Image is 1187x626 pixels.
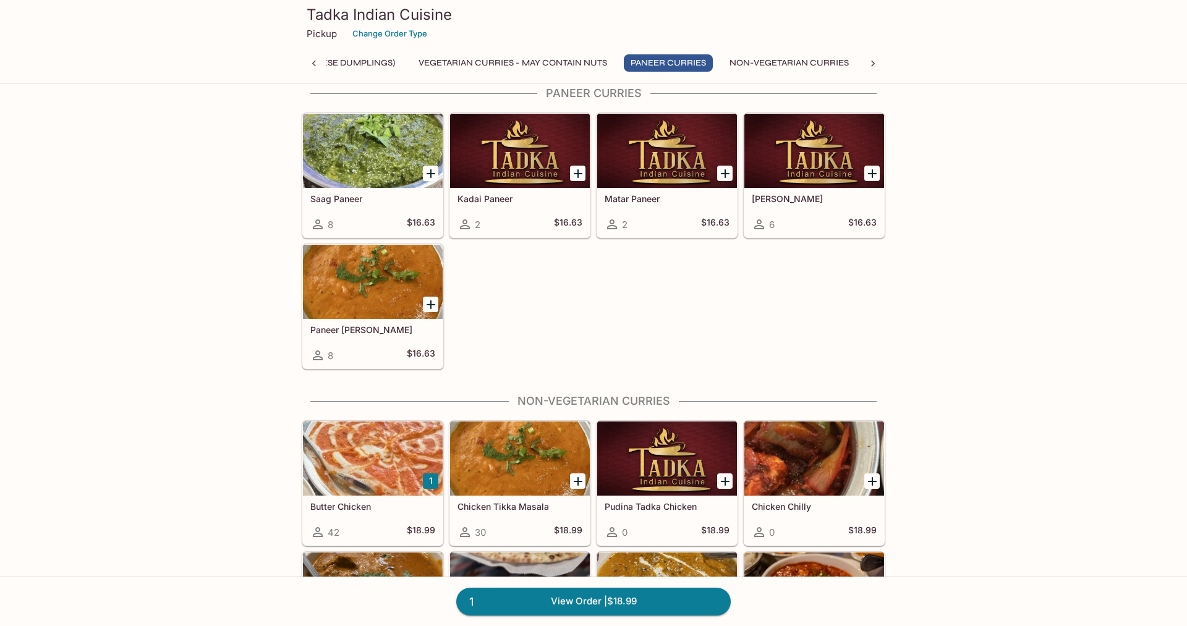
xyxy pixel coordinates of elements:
[848,525,877,539] h5: $18.99
[701,217,730,232] h5: $16.63
[412,54,614,72] button: Vegetarian Curries - may contain nuts
[302,421,443,546] a: Butter Chicken42$18.99
[310,193,435,204] h5: Saag Paneer
[723,54,856,72] button: Non-Vegetarian Curries
[701,525,730,539] h5: $18.99
[624,54,713,72] button: Paneer Curries
[328,219,333,231] span: 8
[407,217,435,232] h5: $16.63
[554,217,582,232] h5: $16.63
[744,114,884,188] div: Paneer Makhani
[423,473,438,489] button: Add Butter Chicken
[570,166,585,181] button: Add Kadai Paneer
[597,421,738,546] a: Pudina Tadka Chicken0$18.99
[302,244,443,369] a: Paneer [PERSON_NAME]8$16.63
[848,217,877,232] h5: $16.63
[769,527,775,538] span: 0
[605,193,730,204] h5: Matar Paneer
[769,219,775,231] span: 6
[407,348,435,363] h5: $16.63
[456,588,731,615] a: 1View Order |$18.99
[310,324,435,335] h5: Paneer [PERSON_NAME]
[597,113,738,238] a: Matar Paneer2$16.63
[605,501,730,512] h5: Pudina Tadka Chicken
[303,421,443,496] div: Butter Chicken
[475,219,480,231] span: 2
[864,473,880,489] button: Add Chicken Chilly
[864,166,880,181] button: Add Paneer Makhani
[303,245,443,319] div: Paneer Tikka Masala
[752,193,877,204] h5: [PERSON_NAME]
[457,193,582,204] h5: Kadai Paneer
[407,525,435,539] h5: $18.99
[744,421,884,496] div: Chicken Chilly
[449,113,590,238] a: Kadai Paneer2$16.63
[307,5,880,24] h3: Tadka Indian Cuisine
[307,28,337,40] p: Pickup
[475,527,486,538] span: 30
[302,87,885,100] h4: Paneer Curries
[450,114,590,188] div: Kadai Paneer
[328,527,339,538] span: 42
[423,166,438,181] button: Add Saag Paneer
[622,527,628,538] span: 0
[302,113,443,238] a: Saag Paneer8$16.63
[554,525,582,539] h5: $18.99
[744,421,885,546] a: Chicken Chilly0$18.99
[449,421,590,546] a: Chicken Tikka Masala30$18.99
[328,350,333,362] span: 8
[462,593,481,611] span: 1
[450,421,590,496] div: Chicken Tikka Masala
[744,113,885,238] a: [PERSON_NAME]6$16.63
[303,114,443,188] div: Saag Paneer
[423,297,438,312] button: Add Paneer Tikka Masala
[570,473,585,489] button: Add Chicken Tikka Masala
[597,114,737,188] div: Matar Paneer
[752,501,877,512] h5: Chicken Chilly
[717,473,733,489] button: Add Pudina Tadka Chicken
[717,166,733,181] button: Add Matar Paneer
[457,501,582,512] h5: Chicken Tikka Masala
[347,24,433,43] button: Change Order Type
[302,394,885,408] h4: Non-Vegetarian Curries
[597,421,737,496] div: Pudina Tadka Chicken
[310,501,435,512] h5: Butter Chicken
[622,219,628,231] span: 2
